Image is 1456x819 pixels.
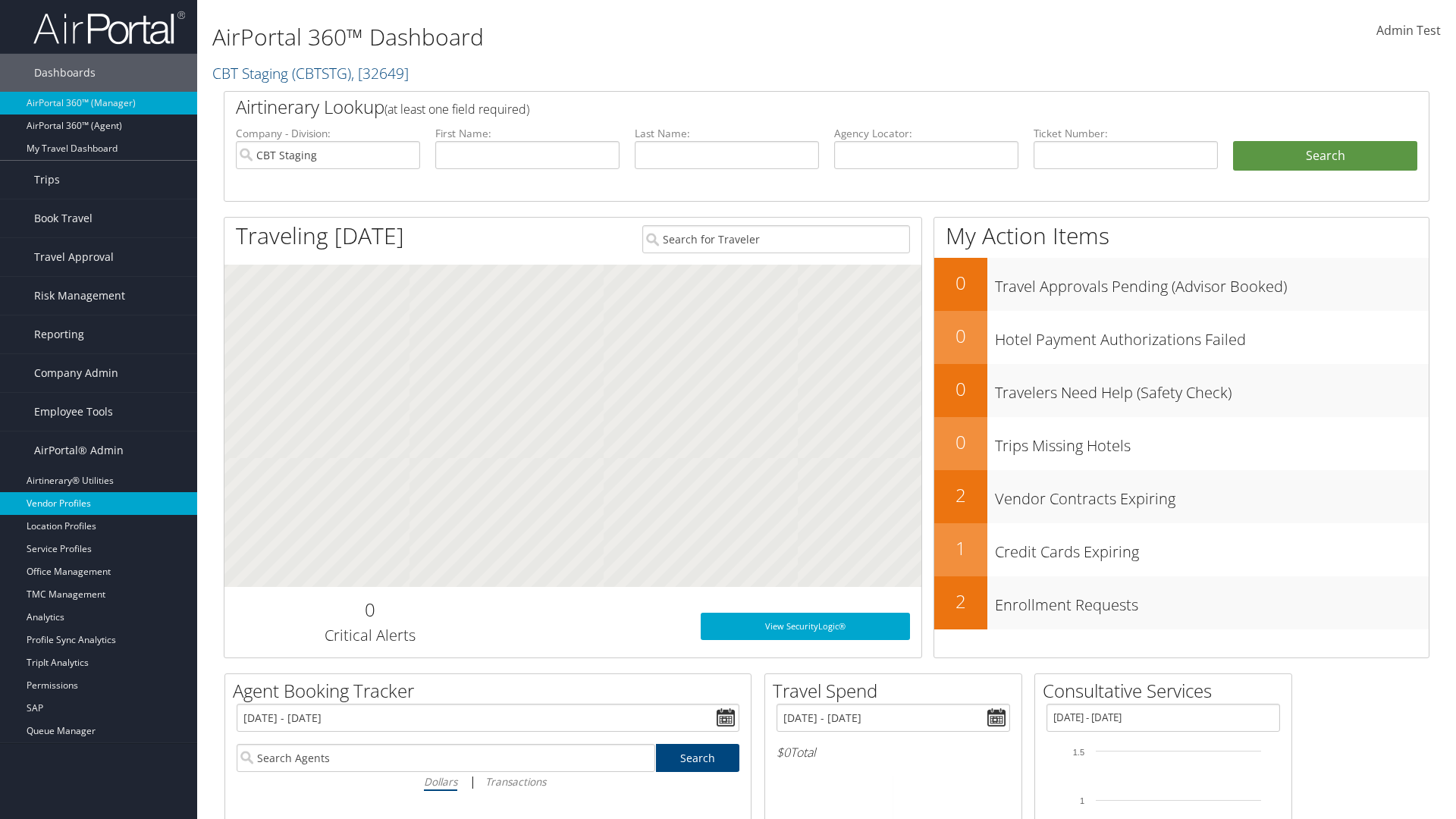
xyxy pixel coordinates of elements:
[34,238,114,276] span: Travel Approval
[1376,8,1441,55] a: Admin Test
[934,576,1429,629] a: 2Enrollment Requests
[934,417,1429,470] a: 0Trips Missing Hotels
[236,126,420,141] label: Company - Division:
[995,268,1429,297] h3: Travel Approvals Pending (Advisor Booked)
[1034,126,1218,141] label: Ticket Number:
[995,322,1429,350] h3: Hotel Payment Authorizations Failed
[34,54,96,92] span: Dashboards
[236,597,504,623] h2: 0
[34,199,93,237] span: Book Travel
[934,429,987,455] h2: 0
[33,10,185,45] img: airportal-logo.png
[642,225,910,253] input: Search for Traveler
[934,588,987,614] h2: 2
[635,126,819,141] label: Last Name:
[1043,678,1291,704] h2: Consultative Services
[934,311,1429,364] a: 0Hotel Payment Authorizations Failed
[34,161,60,199] span: Trips
[777,744,790,761] span: $0
[34,431,124,469] span: AirPortal® Admin
[934,376,987,402] h2: 0
[934,364,1429,417] a: 0Travelers Need Help (Safety Check)
[1376,22,1441,39] span: Admin Test
[237,772,739,791] div: |
[1080,796,1084,805] tspan: 1
[934,220,1429,252] h1: My Action Items
[934,323,987,349] h2: 0
[995,481,1429,510] h3: Vendor Contracts Expiring
[773,678,1021,704] h2: Travel Spend
[34,393,113,431] span: Employee Tools
[656,744,740,772] a: Search
[236,220,404,252] h1: Traveling [DATE]
[212,21,1031,53] h1: AirPortal 360™ Dashboard
[934,482,987,508] h2: 2
[236,94,1317,120] h2: Airtinerary Lookup
[934,270,987,296] h2: 0
[834,126,1018,141] label: Agency Locator:
[777,744,1010,761] h6: Total
[34,315,84,353] span: Reporting
[292,63,351,83] span: ( CBTSTG )
[995,534,1429,563] h3: Credit Cards Expiring
[236,625,504,646] h3: Critical Alerts
[34,277,125,315] span: Risk Management
[934,258,1429,311] a: 0Travel Approvals Pending (Advisor Booked)
[233,678,751,704] h2: Agent Booking Tracker
[34,354,118,392] span: Company Admin
[934,470,1429,523] a: 2Vendor Contracts Expiring
[934,535,987,561] h2: 1
[934,523,1429,576] a: 1Credit Cards Expiring
[237,744,655,772] input: Search Agents
[384,101,529,118] span: (at least one field required)
[995,375,1429,403] h3: Travelers Need Help (Safety Check)
[995,587,1429,616] h3: Enrollment Requests
[701,613,910,640] a: View SecurityLogic®
[485,774,546,789] i: Transactions
[424,774,457,789] i: Dollars
[435,126,620,141] label: First Name:
[351,63,409,83] span: , [ 32649 ]
[1073,748,1084,757] tspan: 1.5
[995,428,1429,457] h3: Trips Missing Hotels
[212,63,409,83] a: CBT Staging
[1233,141,1417,171] button: Search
